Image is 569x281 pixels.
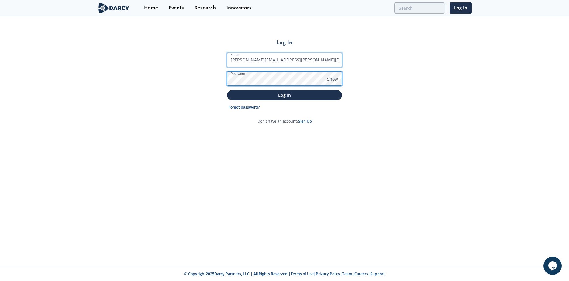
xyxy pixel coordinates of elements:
button: Log In [227,90,342,100]
input: Advanced Search [394,2,445,14]
a: Terms of Use [291,271,314,276]
p: © Copyright 2025 Darcy Partners, LLC | All Rights Reserved | | | | | [60,271,509,277]
div: Home [144,5,158,10]
a: Careers [354,271,368,276]
a: Forgot password? [228,105,260,110]
p: Log In [231,92,338,98]
div: Events [169,5,184,10]
div: Research [195,5,216,10]
span: Show [327,76,338,82]
img: logo-wide.svg [97,3,130,13]
a: Support [370,271,385,276]
h2: Log In [227,38,342,46]
div: Innovators [226,5,252,10]
a: Sign Up [298,119,312,124]
label: Password [231,71,245,76]
a: Privacy Policy [316,271,340,276]
iframe: chat widget [543,257,563,275]
label: Email [231,52,239,57]
p: Don't have an account? [257,119,312,124]
a: Log In [450,2,472,14]
a: Team [342,271,352,276]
